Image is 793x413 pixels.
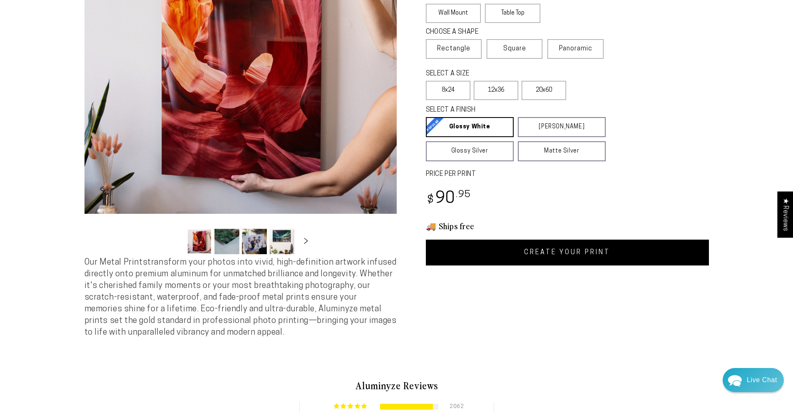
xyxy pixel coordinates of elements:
div: Chat widget toggle [723,368,784,392]
label: Table Top [485,4,540,23]
div: 91% (2062) reviews with 5 star rating [334,403,368,410]
button: Load image 3 in gallery view [242,229,267,254]
div: Contact Us Directly [747,368,777,392]
button: Load image 2 in gallery view [214,229,239,254]
sup: .95 [456,190,471,200]
span: Our Metal Prints transform your photos into vivid, high-definition artwork infused directly onto ... [85,258,397,337]
a: [PERSON_NAME] [518,117,606,137]
a: Glossy White [426,117,514,137]
span: Panoramic [559,45,592,52]
label: Wall Mount [426,4,481,23]
div: 2062 [450,404,460,410]
button: Load image 4 in gallery view [269,229,294,254]
label: 12x36 [474,81,518,100]
button: Slide right [297,232,315,250]
label: 8x24 [426,81,470,100]
h3: 🚚 Ships free [426,220,709,231]
bdi: 90 [426,191,471,207]
legend: SELECT A FINISH [426,105,586,115]
h2: Aluminyze Reviews [154,378,640,393]
a: CREATE YOUR PRINT [426,240,709,265]
legend: CHOOSE A SHAPE [426,28,534,37]
button: Load image 1 in gallery view [187,229,212,254]
span: Rectangle [437,44,470,54]
a: Glossy Silver [426,141,514,161]
a: Matte Silver [518,141,606,161]
label: PRICE PER PRINT [426,170,709,179]
span: $ [427,195,434,206]
legend: SELECT A SIZE [426,69,539,79]
span: Square [503,44,526,54]
div: Click to open Judge.me floating reviews tab [777,191,793,238]
label: 20x60 [522,81,566,100]
button: Slide left [166,232,184,250]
